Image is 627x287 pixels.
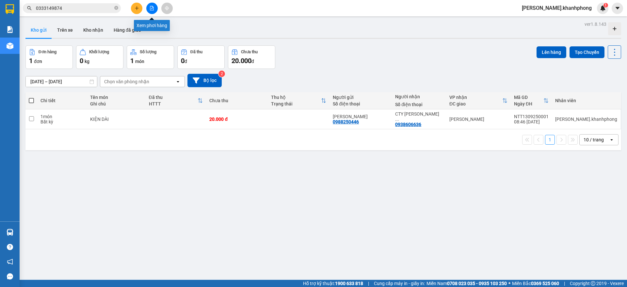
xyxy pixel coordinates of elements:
span: ⚪️ [508,282,510,285]
div: Đơn hàng [39,50,56,54]
th: Toggle SortBy [146,92,206,109]
div: Đã thu [190,50,202,54]
span: 1 [604,3,607,8]
div: ver 1.8.143 [585,21,606,28]
li: (c) 2017 [55,31,90,39]
button: Kho gửi [25,22,52,38]
button: aim [161,3,173,14]
div: NTT1309250001 [514,114,549,119]
div: Mã GD [514,95,543,100]
span: close-circle [114,5,118,11]
img: warehouse-icon [7,42,13,49]
div: Ghi chú [90,101,142,106]
input: Select a date range. [26,76,97,87]
span: search [27,6,32,10]
sup: 2 [218,71,225,77]
span: plus [135,6,139,10]
div: Bất kỳ [40,119,83,124]
button: Bộ lọc [187,74,222,87]
button: Trên xe [52,22,78,38]
button: Đơn hàng1đơn [25,45,73,69]
img: icon-new-feature [600,5,606,11]
strong: 1900 633 818 [335,281,363,286]
img: solution-icon [7,26,13,33]
span: Miền Bắc [512,280,559,287]
div: Khối lượng [89,50,109,54]
button: Kho nhận [78,22,108,38]
img: logo.jpg [8,8,41,41]
span: 0 [80,57,83,65]
button: Khối lượng0kg [76,45,123,69]
div: kim.khanhphong [555,117,617,122]
div: Xem phơi hàng [134,20,170,31]
b: [PERSON_NAME] [8,42,37,73]
span: đ [251,59,254,64]
span: đ [185,59,187,64]
span: Hỗ trợ kỹ thuật: [303,280,363,287]
div: Tạo kho hàng mới [608,22,621,35]
span: [PERSON_NAME].khanhphong [517,4,597,12]
span: | [368,280,369,287]
div: ĐC giao [449,101,502,106]
span: Miền Nam [426,280,507,287]
span: copyright [591,281,595,286]
div: Số điện thoại [333,101,389,106]
div: [PERSON_NAME] [449,117,507,122]
div: Chọn văn phòng nhận [104,78,149,85]
th: Toggle SortBy [511,92,552,109]
button: Tạo Chuyến [570,46,604,58]
div: 10 / trang [584,136,604,143]
strong: 0369 525 060 [531,281,559,286]
div: Người nhận [395,94,443,99]
button: 1 [545,135,555,145]
button: Hàng đã giao [108,22,146,38]
span: 1 [29,57,33,65]
div: HTTT [149,101,198,106]
th: Toggle SortBy [446,92,511,109]
strong: 0708 023 035 - 0935 103 250 [447,281,507,286]
span: close-circle [114,6,118,10]
span: notification [7,259,13,265]
img: logo-vxr [6,4,14,14]
button: Số lượng1món [127,45,174,69]
span: đơn [34,59,42,64]
button: caret-down [612,3,623,14]
div: Chi tiết [40,98,83,103]
div: 0938606636 [395,122,421,127]
div: VP nhận [449,95,502,100]
button: file-add [146,3,158,14]
div: Nhân viên [555,98,617,103]
div: Số điện thoại [395,102,443,107]
input: Tìm tên, số ĐT hoặc mã đơn [36,5,113,12]
span: question-circle [7,244,13,250]
span: file-add [150,6,154,10]
span: Cung cấp máy in - giấy in: [374,280,425,287]
div: KHANG NGUYỄN [333,114,389,119]
svg: open [609,137,614,142]
th: Toggle SortBy [268,92,330,109]
span: 0 [181,57,185,65]
div: Người gửi [333,95,389,100]
div: Trạng thái [271,101,321,106]
span: caret-down [615,5,620,11]
div: 20.000 đ [209,117,265,122]
span: aim [165,6,169,10]
button: Lên hàng [537,46,566,58]
b: [DOMAIN_NAME] [55,25,90,30]
span: 20.000 [232,57,251,65]
div: 1 món [40,114,83,119]
span: message [7,273,13,279]
span: 1 [130,57,134,65]
b: BIÊN NHẬN GỬI HÀNG [42,9,63,52]
span: món [135,59,144,64]
img: warehouse-icon [7,229,13,236]
div: CTY CÔNG NGHỆ GRANDX [395,111,443,122]
div: Tên món [90,95,142,100]
img: logo.jpg [71,8,87,24]
div: Ngày ĐH [514,101,543,106]
div: Số lượng [140,50,156,54]
span: | [564,280,565,287]
div: 08:46 [DATE] [514,119,549,124]
div: KIỆN DÀI [90,117,142,122]
button: Đã thu0đ [177,45,225,69]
